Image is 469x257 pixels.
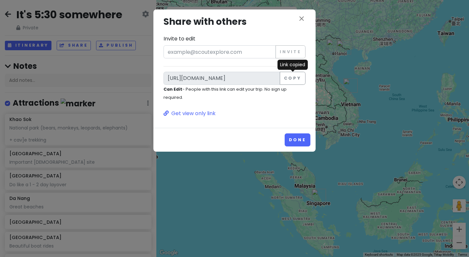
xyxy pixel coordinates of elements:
[163,86,287,100] small: - People with this link can edit your trip. No sign up required.
[163,72,280,85] input: Link to edit
[163,35,195,43] label: Invite to edit
[276,45,306,58] button: Invite
[298,15,306,23] i: close
[163,109,306,118] a: Get view only link
[163,86,182,92] strong: Can Edit
[277,60,308,69] div: Link copied
[285,133,310,146] button: Done
[298,15,306,24] button: close
[163,45,276,58] input: example@scoutexplore.com
[280,72,306,85] button: Copy
[163,15,306,29] h3: Share with others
